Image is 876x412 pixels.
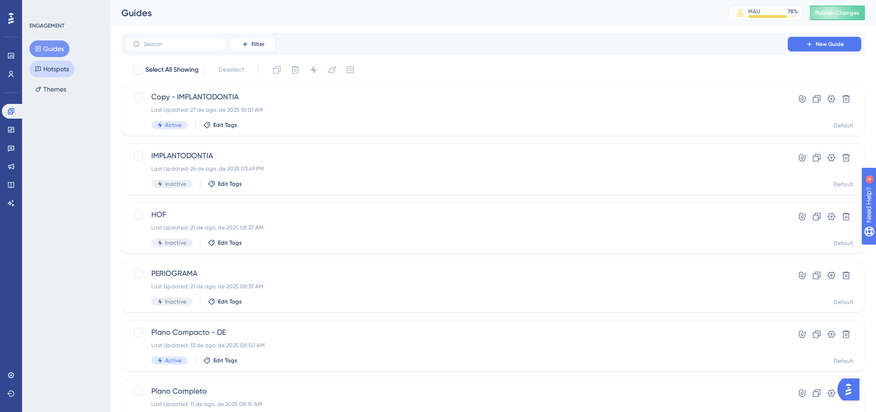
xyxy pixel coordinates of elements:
span: Edit Tags [218,298,242,305]
span: Inactive [165,180,186,188]
div: 4 [64,5,67,12]
span: Inactive [165,239,186,246]
button: Edit Tags [208,239,242,246]
button: Guides [29,40,69,57]
button: Deselect [210,62,252,78]
span: PERIOGRAMA [151,268,761,279]
span: Plano Completo [151,386,761,397]
span: IMPLANTODONTIA [151,150,761,161]
span: Plano Compacto - DE [151,327,761,338]
div: Last Updated: 21 de ago. de 2025 08:37 AM [151,283,761,290]
div: Last Updated: 27 de ago. de 2025 10:01 AM [151,106,761,114]
div: Last Updated: 13 de ago. de 2025 08:50 AM [151,342,761,349]
div: Guides [121,6,706,19]
span: Need Help? [22,2,57,13]
span: HOF [151,209,761,220]
button: Edit Tags [203,357,237,364]
iframe: UserGuiding AI Assistant Launcher [837,376,865,403]
button: Filter [230,37,276,51]
span: Active [165,121,182,129]
button: Themes [29,81,72,97]
button: New Guide [788,37,861,51]
div: Default [834,122,853,129]
span: Deselect [218,64,244,75]
span: Edit Tags [218,180,242,188]
div: Default [834,240,853,247]
div: ENGAGEMENT [29,22,64,29]
div: Default [834,181,853,188]
button: Edit Tags [208,180,242,188]
div: MAU [748,8,760,15]
div: Default [834,298,853,306]
span: Publish Changes [815,9,859,17]
span: New Guide [816,40,844,48]
input: Search [144,41,218,47]
button: Publish Changes [810,6,865,20]
span: Copy - IMPLANTODONTIA [151,92,761,103]
span: Filter [252,40,264,48]
div: Default [834,357,853,365]
div: Last Updated: 26 de ago. de 2025 03:49 PM [151,165,761,172]
span: Edit Tags [213,357,237,364]
button: Edit Tags [208,298,242,305]
span: Select All Showing [145,64,199,75]
span: Edit Tags [213,121,237,129]
span: Edit Tags [218,239,242,246]
div: Last Updated: 11 de ago. de 2025 08:15 AM [151,401,761,408]
span: Active [165,357,182,364]
span: Inactive [165,298,186,305]
div: Last Updated: 21 de ago. de 2025 08:37 AM [151,224,761,231]
button: Hotspots [29,61,74,77]
div: 78 % [788,8,798,15]
button: Edit Tags [203,121,237,129]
